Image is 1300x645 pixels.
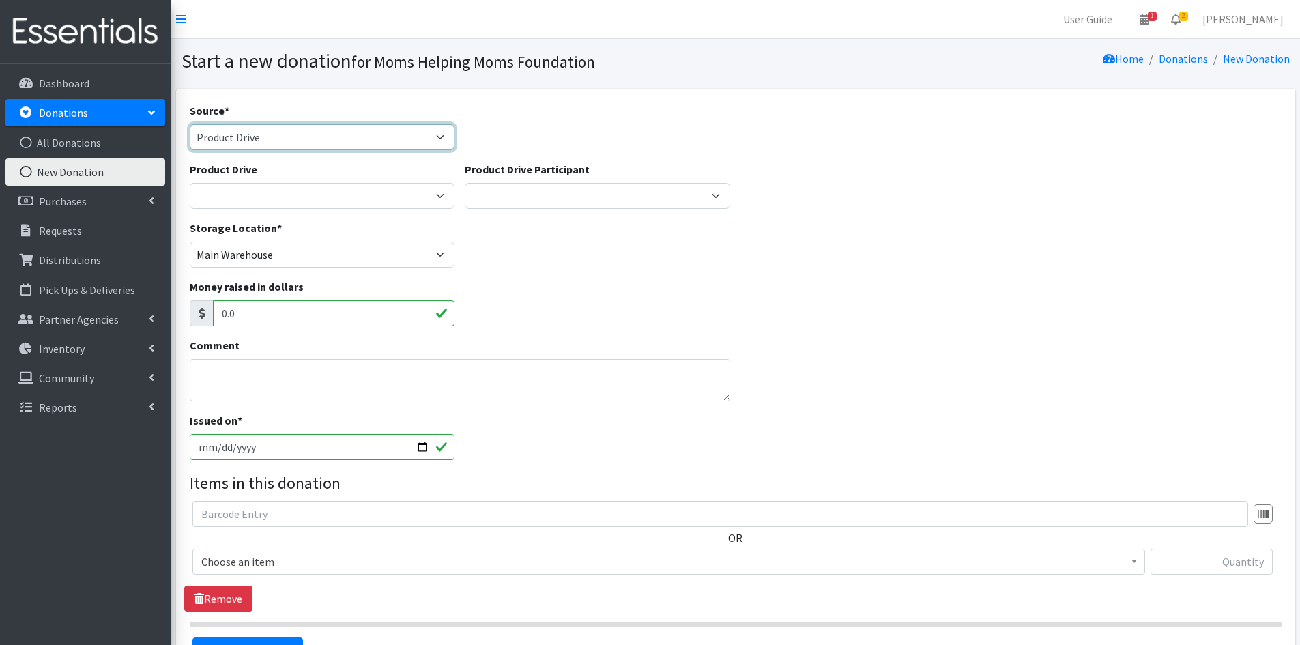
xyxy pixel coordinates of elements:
[39,253,101,267] p: Distributions
[1160,5,1191,33] a: 2
[5,217,165,244] a: Requests
[39,342,85,356] p: Inventory
[225,104,229,117] abbr: required
[39,401,77,414] p: Reports
[728,530,742,546] label: OR
[39,106,88,119] p: Donations
[1129,5,1160,33] a: 1
[39,76,89,90] p: Dashboard
[1151,549,1273,575] input: Quantity
[5,99,165,126] a: Donations
[5,394,165,421] a: Reports
[201,552,1136,571] span: Choose an item
[1103,52,1144,66] a: Home
[39,283,135,297] p: Pick Ups & Deliveries
[5,335,165,362] a: Inventory
[1159,52,1208,66] a: Donations
[5,9,165,55] img: HumanEssentials
[184,586,252,612] a: Remove
[5,306,165,333] a: Partner Agencies
[1179,12,1188,21] span: 2
[1052,5,1123,33] a: User Guide
[39,313,119,326] p: Partner Agencies
[1223,52,1290,66] a: New Donation
[5,188,165,215] a: Purchases
[190,337,240,354] label: Comment
[5,246,165,274] a: Distributions
[190,161,257,177] label: Product Drive
[5,364,165,392] a: Community
[5,276,165,304] a: Pick Ups & Deliveries
[192,549,1145,575] span: Choose an item
[237,414,242,427] abbr: required
[1148,12,1157,21] span: 1
[5,158,165,186] a: New Donation
[39,195,87,208] p: Purchases
[5,129,165,156] a: All Donations
[190,412,242,429] label: Issued on
[190,102,229,119] label: Source
[465,161,590,177] label: Product Drive Participant
[277,221,282,235] abbr: required
[190,278,304,295] label: Money raised in dollars
[39,371,94,385] p: Community
[5,70,165,97] a: Dashboard
[1191,5,1295,33] a: [PERSON_NAME]
[351,52,595,72] small: for Moms Helping Moms Foundation
[190,220,282,236] label: Storage Location
[39,224,82,238] p: Requests
[182,49,731,73] h1: Start a new donation
[190,471,1282,496] legend: Items in this donation
[192,501,1248,527] input: Barcode Entry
